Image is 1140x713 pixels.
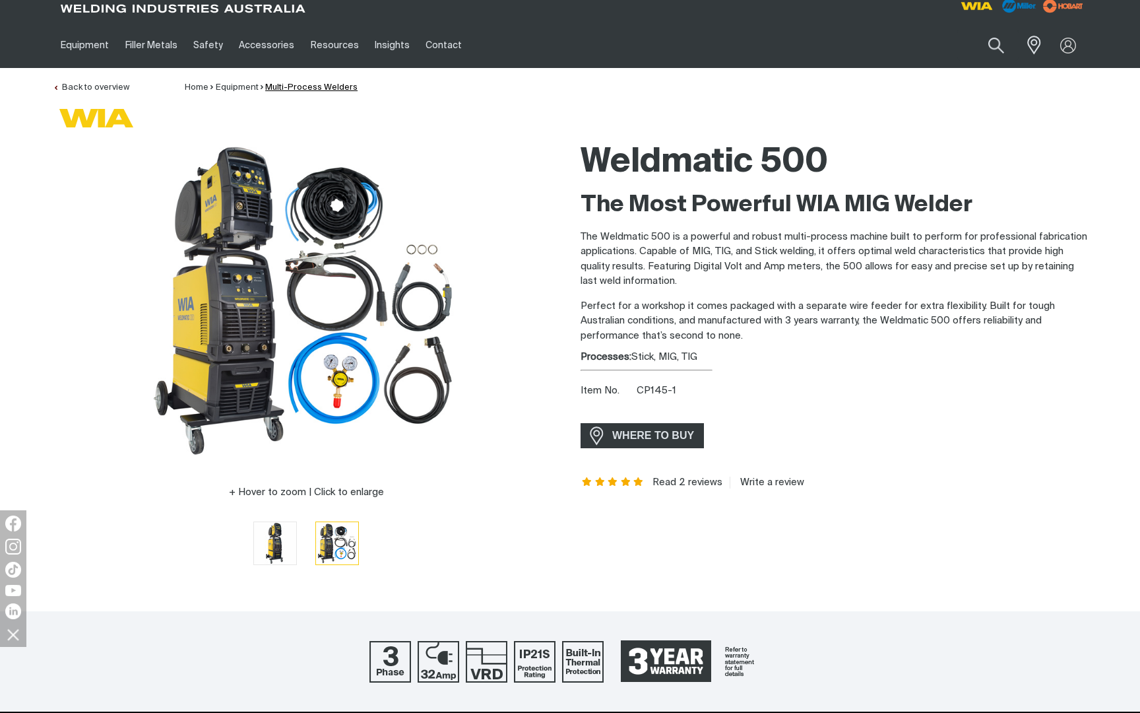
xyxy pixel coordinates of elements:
[185,81,358,94] nav: Breadcrumb
[974,30,1019,61] button: Search products
[5,539,21,555] img: Instagram
[957,30,1019,61] input: Product name or item number...
[53,83,129,92] a: Back to overview of Multi-Process Welders
[514,641,555,683] img: IP21S Protection Rating
[581,352,631,362] strong: Processes:
[315,522,359,565] button: Go to slide 2
[53,22,117,68] a: Equipment
[216,83,259,92] a: Equipment
[5,562,21,578] img: TikTok
[369,641,411,683] img: Three Phase
[117,22,185,68] a: Filler Metals
[53,22,829,68] nav: Main
[652,477,722,489] a: Read 2 reviews
[367,22,418,68] a: Insights
[231,22,302,68] a: Accessories
[254,522,296,564] img: Weldmatic 500
[5,603,21,619] img: LinkedIn
[253,522,297,565] button: Go to slide 1
[581,478,645,487] span: Rating: 5
[581,230,1087,289] p: The Weldmatic 500 is a powerful and robust multi-process machine built to perform for professiona...
[581,299,1087,344] p: Perfect for a workshop it comes packaged with a separate wire feeder for extra flexibility. Built...
[2,623,24,646] img: hide socials
[562,641,604,683] img: Built In Thermal Protection
[418,22,470,68] a: Contact
[185,22,231,68] a: Safety
[265,83,358,92] a: Multi-Process Welders
[5,585,21,596] img: YouTube
[581,350,1087,365] div: Stick, MIG, TIG
[581,384,634,399] span: Item No.
[221,485,392,500] button: Hover to zoom | Click to enlarge
[604,425,703,446] span: WHERE TO BUY
[185,83,208,92] a: Home
[730,477,804,489] a: Write a review
[581,191,1087,220] h2: The Most Powerful WIA MIG Welder
[581,423,704,448] a: WHERE TO BUY
[303,22,367,68] a: Resources
[637,386,676,395] span: CP145-1
[316,522,358,564] img: Weldmatic 500
[610,634,771,689] a: 3 Year Warranty
[466,641,507,683] img: Voltage Reduction Device
[418,641,459,683] img: 32 Amp Supply Plug
[5,516,21,531] img: Facebook
[581,141,1087,184] h1: Weldmatic 500
[141,135,471,465] img: Weldmatic 500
